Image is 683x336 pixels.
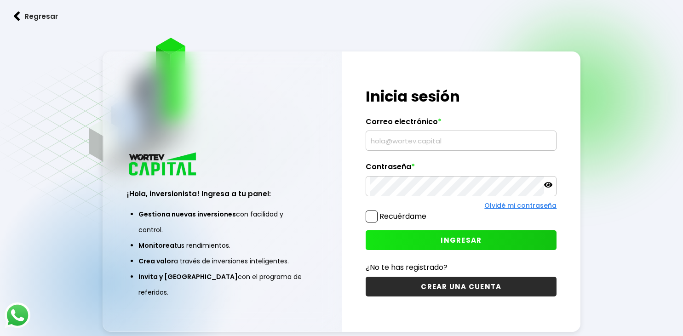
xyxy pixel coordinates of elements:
span: Gestiona nuevas inversiones [138,210,236,219]
span: INGRESAR [441,235,482,245]
img: flecha izquierda [14,11,20,21]
a: ¿No te has registrado?CREAR UNA CUENTA [366,262,557,296]
h3: ¡Hola, inversionista! Ingresa a tu panel: [127,188,318,199]
label: Correo electrónico [366,117,557,131]
span: Invita y [GEOGRAPHIC_DATA] [138,272,238,281]
li: con el programa de referidos. [138,269,306,300]
label: Contraseña [366,162,557,176]
input: hola@wortev.capital [370,131,552,150]
li: tus rendimientos. [138,238,306,253]
button: CREAR UNA CUENTA [366,277,557,296]
img: logo_wortev_capital [127,151,200,178]
h1: Inicia sesión [366,85,557,108]
a: Olvidé mi contraseña [484,201,557,210]
img: logos_whatsapp-icon.242b2217.svg [5,302,30,328]
label: Recuérdame [379,211,426,222]
span: Monitorea [138,241,174,250]
li: a través de inversiones inteligentes. [138,253,306,269]
li: con facilidad y control. [138,206,306,238]
p: ¿No te has registrado? [366,262,557,273]
button: INGRESAR [366,230,557,250]
span: Crea valor [138,256,174,266]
